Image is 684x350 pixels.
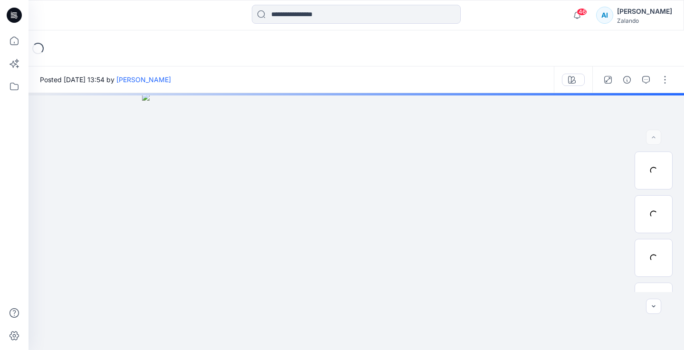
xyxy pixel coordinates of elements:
button: Details [619,72,635,87]
div: AI [596,7,613,24]
a: [PERSON_NAME] [116,76,171,84]
span: Posted [DATE] 13:54 by [40,75,171,85]
div: [PERSON_NAME] [617,6,672,17]
div: Zalando [617,17,672,24]
img: eyJhbGciOiJIUzI1NiIsImtpZCI6IjAiLCJzbHQiOiJzZXMiLCJ0eXAiOiJKV1QifQ.eyJkYXRhIjp7InR5cGUiOiJzdG9yYW... [142,93,570,350]
span: 46 [577,8,587,16]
